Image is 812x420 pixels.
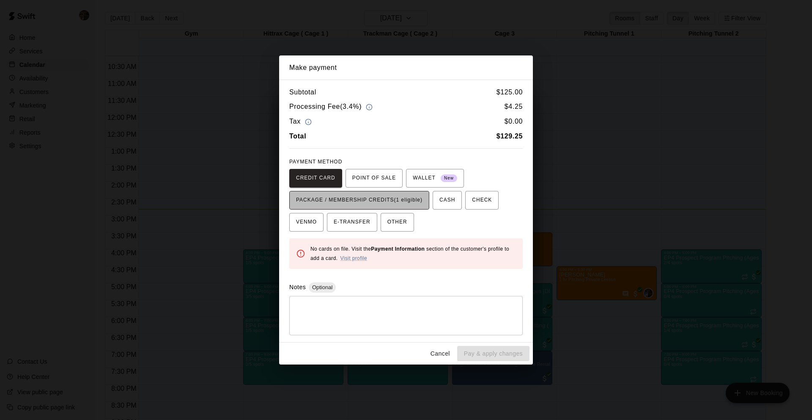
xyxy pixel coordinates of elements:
[505,116,523,127] h6: $ 0.00
[346,169,403,188] button: POINT OF SALE
[441,173,457,184] span: New
[371,246,425,252] b: Payment Information
[289,87,316,98] h6: Subtotal
[309,284,336,290] span: Optional
[327,213,377,232] button: E-TRANSFER
[413,171,457,185] span: WALLET
[381,213,414,232] button: OTHER
[289,213,324,232] button: VENMO
[352,171,396,185] span: POINT OF SALE
[296,216,317,229] span: VENMO
[439,193,455,207] span: CASH
[406,169,464,188] button: WALLET New
[427,346,454,362] button: Cancel
[472,193,492,207] span: CHECK
[387,216,407,229] span: OTHER
[296,193,422,207] span: PACKAGE / MEMBERSHIP CREDITS (1 eligible)
[334,216,370,229] span: E-TRANSFER
[279,55,533,80] h2: Make payment
[340,255,367,261] a: Visit profile
[289,101,375,113] h6: Processing Fee ( 3.4% )
[289,284,306,290] label: Notes
[289,133,306,140] b: Total
[289,191,429,210] button: PACKAGE / MEMBERSHIP CREDITS(1 eligible)
[497,87,523,98] h6: $ 125.00
[289,116,314,127] h6: Tax
[289,159,342,165] span: PAYMENT METHOD
[433,191,462,210] button: CASH
[505,101,523,113] h6: $ 4.25
[465,191,499,210] button: CHECK
[289,169,342,188] button: CREDIT CARD
[296,171,335,185] span: CREDIT CARD
[310,246,509,261] span: No cards on file. Visit the section of the customer's profile to add a card.
[497,133,523,140] b: $ 129.25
